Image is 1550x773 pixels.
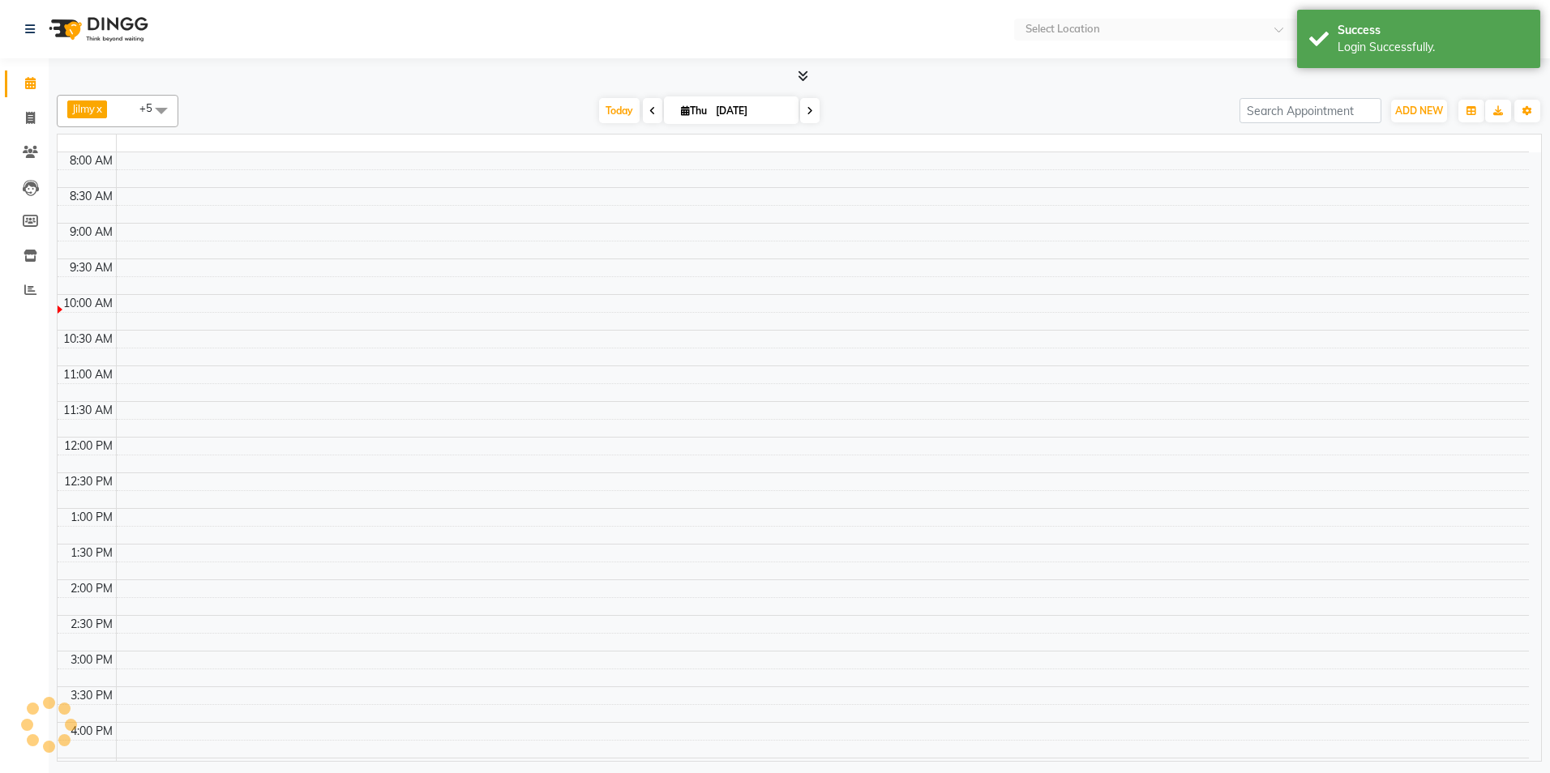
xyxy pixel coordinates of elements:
span: ADD NEW [1395,105,1443,117]
span: Today [599,98,640,123]
div: 1:30 PM [67,545,116,562]
div: 12:00 PM [61,438,116,455]
div: 10:30 AM [60,331,116,348]
span: Jilmy [72,102,95,115]
div: 8:30 AM [66,188,116,205]
div: 12:30 PM [61,473,116,490]
img: logo [41,6,152,52]
div: Select Location [1025,21,1100,37]
div: 3:00 PM [67,651,116,668]
div: 3:30 PM [67,687,116,704]
a: x [95,102,102,115]
div: 4:00 PM [67,723,116,740]
div: 11:30 AM [60,402,116,419]
div: 9:30 AM [66,259,116,276]
span: +5 [139,101,165,114]
div: 9:00 AM [66,224,116,241]
div: 1:00 PM [67,509,116,526]
div: Login Successfully. [1338,39,1528,56]
button: ADD NEW [1391,100,1447,122]
div: Success [1338,22,1528,39]
div: 8:00 AM [66,152,116,169]
div: 2:00 PM [67,580,116,597]
input: Search Appointment [1240,98,1381,123]
span: Thu [677,105,711,117]
div: 11:00 AM [60,366,116,383]
div: 2:30 PM [67,616,116,633]
div: 10:00 AM [60,295,116,312]
input: 2025-09-04 [711,99,792,123]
